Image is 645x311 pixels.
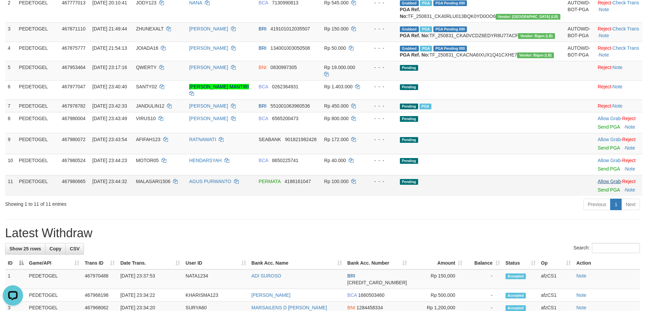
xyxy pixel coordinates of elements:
[368,157,394,164] div: - - -
[259,26,266,31] span: BRI
[598,26,611,31] a: Reject
[259,137,281,142] span: SEABANK
[599,33,609,38] a: Note
[82,289,117,302] td: 467968198
[612,103,623,109] a: Note
[324,84,352,89] span: Rp 1.403.000
[612,84,623,89] a: Note
[5,154,16,175] td: 10
[5,112,16,133] td: 8
[45,243,66,254] a: Copy
[347,280,407,285] span: Copy 570101014620534 to clipboard
[259,103,266,109] span: BRI
[92,45,127,51] span: [DATE] 21:54:13
[189,65,228,70] a: [PERSON_NAME]
[271,45,310,51] span: Copy 134001003050508 to clipboard
[117,269,183,289] td: [DATE] 23:37:53
[5,175,16,196] td: 11
[400,137,418,143] span: Pending
[5,226,640,240] h1: Latest Withdraw
[136,179,170,184] span: MALASARI1506
[595,175,642,196] td: ·
[136,65,156,70] span: QWERTY
[368,64,394,71] div: - - -
[5,257,26,269] th: ID: activate to sort column descending
[368,178,394,185] div: - - -
[136,103,164,109] span: JANDULIN12
[538,269,574,289] td: afzCS1
[503,257,538,269] th: Status: activate to sort column ascending
[272,158,299,163] span: Copy 8650225741 to clipboard
[189,26,228,31] a: [PERSON_NAME]
[595,61,642,80] td: ·
[538,257,574,269] th: Op: activate to sort column ascending
[70,246,80,251] span: CSV
[625,187,635,193] a: Note
[252,305,327,310] a: MARSAILENS D [PERSON_NAME]
[400,158,418,164] span: Pending
[183,257,249,269] th: User ID: activate to sort column ascending
[82,269,117,289] td: 467970488
[16,154,59,175] td: PEDETOGEL
[252,292,291,298] a: [PERSON_NAME]
[368,45,394,51] div: - - -
[16,112,59,133] td: PEDETOGEL
[65,243,84,254] a: CSV
[271,103,310,109] span: Copy 551001063960536 to clipboard
[136,84,157,89] span: SANTY02
[272,116,299,121] span: Copy 6565200473 to clipboard
[538,289,574,302] td: afzCS1
[574,243,640,253] label: Search:
[324,137,348,142] span: Rp 172.000
[345,257,410,269] th: Bank Acc. Number: activate to sort column ascending
[595,112,642,133] td: ·
[62,116,86,121] span: 467980004
[62,65,86,70] span: 467953464
[189,137,216,142] a: RATNAWATI
[347,273,355,279] span: BRI
[92,179,127,184] span: [DATE] 23:44:32
[189,103,228,109] a: [PERSON_NAME]
[598,103,611,109] a: Reject
[583,199,610,210] a: Previous
[3,3,23,23] button: Open LiveChat chat widget
[16,22,59,42] td: PEDETOGEL
[62,179,86,184] span: 467980665
[26,257,82,269] th: Game/API: activate to sort column ascending
[599,52,609,58] a: Note
[9,246,41,251] span: Show 25 rows
[347,305,355,310] span: BNI
[598,158,621,163] a: Allow Grab
[598,116,622,121] span: ·
[625,166,635,172] a: Note
[612,45,639,51] a: Check Trans
[259,65,266,70] span: BNI
[410,257,466,269] th: Amount: activate to sort column ascending
[189,84,249,89] a: [PERSON_NAME] MANTIRI
[565,42,595,61] td: AUTOWD-BOT-PGA
[610,199,622,210] a: 1
[62,137,86,142] span: 467980072
[259,116,268,121] span: BCA
[465,257,502,269] th: Balance: activate to sort column ascending
[410,269,466,289] td: Rp 150,000
[92,158,127,163] span: [DATE] 23:44:23
[259,158,268,163] span: BCA
[347,292,357,298] span: BCA
[420,46,432,51] span: Marked by afzCS1
[612,65,623,70] a: Note
[49,246,61,251] span: Copy
[595,22,642,42] td: · ·
[324,65,355,70] span: Rp 19.000.000
[5,61,16,80] td: 5
[5,42,16,61] td: 4
[324,45,346,51] span: Rp 50.000
[574,257,640,269] th: Action
[183,269,249,289] td: NATA1234
[271,26,310,31] span: Copy 419101012035507 to clipboard
[272,84,299,89] span: Copy 0262364931 to clipboard
[324,103,348,109] span: Rp 450.000
[621,199,640,210] a: Next
[117,257,183,269] th: Date Trans.: activate to sort column ascending
[598,137,622,142] span: ·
